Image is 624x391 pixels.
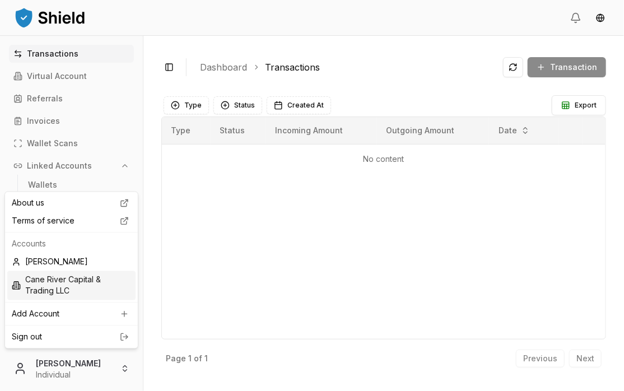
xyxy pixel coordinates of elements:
a: Sign out [12,332,131,343]
a: Add Account [7,305,136,323]
a: Terms of service [7,212,136,230]
div: [PERSON_NAME] [7,253,136,271]
p: Accounts [12,239,131,250]
div: Cane River Capital & Trading LLC [7,271,136,300]
a: About us [7,194,136,212]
